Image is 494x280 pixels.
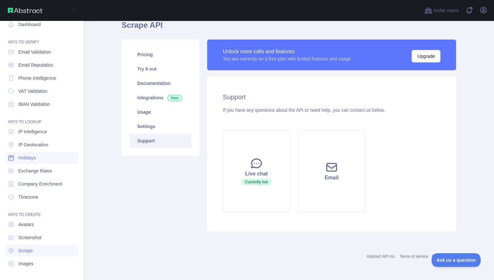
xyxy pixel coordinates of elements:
[223,130,290,212] button: Live chatCurrently live
[5,178,78,190] a: Company Enrichment
[18,155,36,161] span: Holidays
[8,8,42,13] img: Abstract API
[5,111,78,124] div: API'S TO LOOKUP
[18,49,51,55] span: Email Validation
[5,85,78,97] a: VAT Validation
[5,46,78,58] a: Email Validation
[18,88,47,94] span: VAT Validation
[5,126,78,138] a: IP Intelligence
[5,204,78,217] div: API'S TO CREATE
[18,194,38,200] span: Timezone
[5,32,78,45] div: API'S TO VERIFY
[18,221,34,228] span: Avatars
[129,134,191,148] a: Support
[5,219,78,230] a: Avatars
[223,56,351,62] div: You are currently on a free plan with limited features and usage
[223,48,351,56] div: Unlock more calls and features
[423,5,460,16] button: Invite users
[5,232,78,243] a: Screenshot
[129,119,191,134] a: Settings
[18,75,56,81] span: Phone Intelligence
[223,92,440,102] h2: Support
[18,247,33,254] span: Scrape
[5,165,78,177] a: Exchange Rates
[18,141,48,148] span: IP Geolocation
[298,130,365,212] button: Email
[412,50,440,62] button: Upgrade
[5,258,78,270] a: Images
[122,20,456,36] h1: Scrape API
[18,234,41,241] span: Screenshot
[129,105,191,119] a: Usage
[167,95,182,101] span: New
[242,179,271,185] span: Currently live
[18,101,50,107] span: IBAN Validation
[18,260,33,267] span: Images
[5,19,78,30] a: Dashboard
[432,253,481,267] iframe: Toggle Customer Support
[18,181,62,187] span: Company Enrichment
[306,174,357,182] div: Email
[129,76,191,91] a: Documentation
[5,98,78,110] a: IBAN Validation
[5,152,78,164] a: Holidays
[5,191,78,203] a: Timezone
[129,47,191,62] a: Pricing
[5,59,78,71] a: Email Reputation
[129,62,191,76] a: Try it out
[400,254,428,259] a: Terms of service
[231,170,282,178] div: Live chat
[5,72,78,84] a: Phone Intelligence
[129,91,191,105] a: Integrations New
[18,128,47,135] span: IP Intelligence
[5,139,78,151] a: IP Geolocation
[18,168,52,174] span: Exchange Rates
[223,107,440,113] div: If you have any questions about the API or need help, you can contact us below.
[18,62,53,68] span: Email Reputation
[434,7,459,14] span: Invite users
[367,254,396,259] a: Abstract API Inc.
[5,245,78,256] a: Scrape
